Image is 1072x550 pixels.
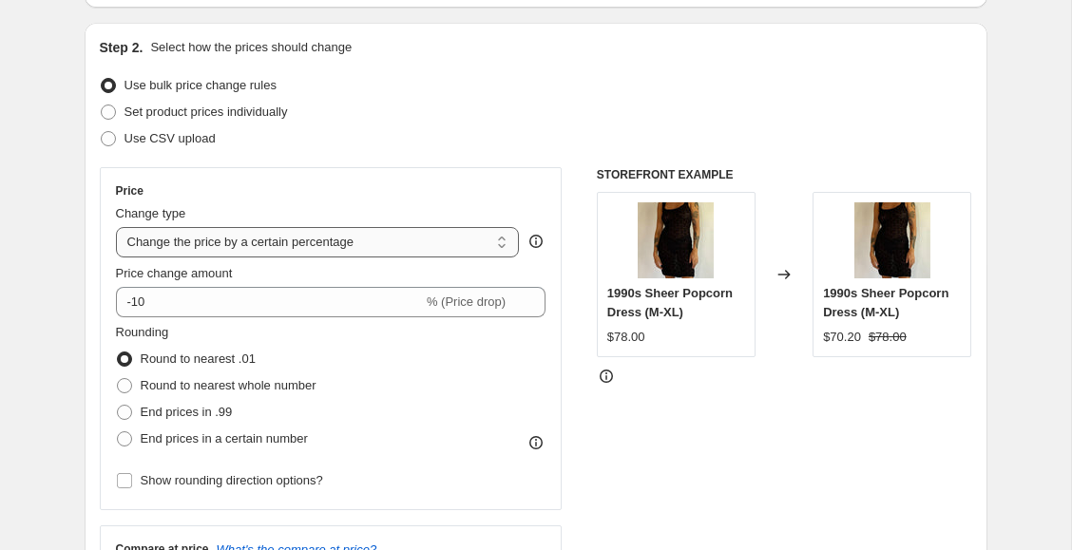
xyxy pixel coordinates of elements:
[854,202,930,278] img: IMG_6378_80x.jpg
[124,131,216,145] span: Use CSV upload
[607,328,645,347] div: $78.00
[124,104,288,119] span: Set product prices individually
[141,378,316,392] span: Round to nearest whole number
[116,325,169,339] span: Rounding
[427,294,506,309] span: % (Price drop)
[141,431,308,446] span: End prices in a certain number
[823,328,861,347] div: $70.20
[607,286,733,319] span: 1990s Sheer Popcorn Dress (M-XL)
[597,167,972,182] h6: STOREFRONT EXAMPLE
[100,38,144,57] h2: Step 2.
[116,287,423,317] input: -15
[638,202,714,278] img: IMG_6378_80x.jpg
[124,78,277,92] span: Use bulk price change rules
[869,328,907,347] strike: $78.00
[116,206,186,220] span: Change type
[526,232,546,251] div: help
[116,266,233,280] span: Price change amount
[141,473,323,487] span: Show rounding direction options?
[116,183,144,199] h3: Price
[141,351,256,366] span: Round to nearest .01
[823,286,948,319] span: 1990s Sheer Popcorn Dress (M-XL)
[150,38,352,57] p: Select how the prices should change
[141,405,233,419] span: End prices in .99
